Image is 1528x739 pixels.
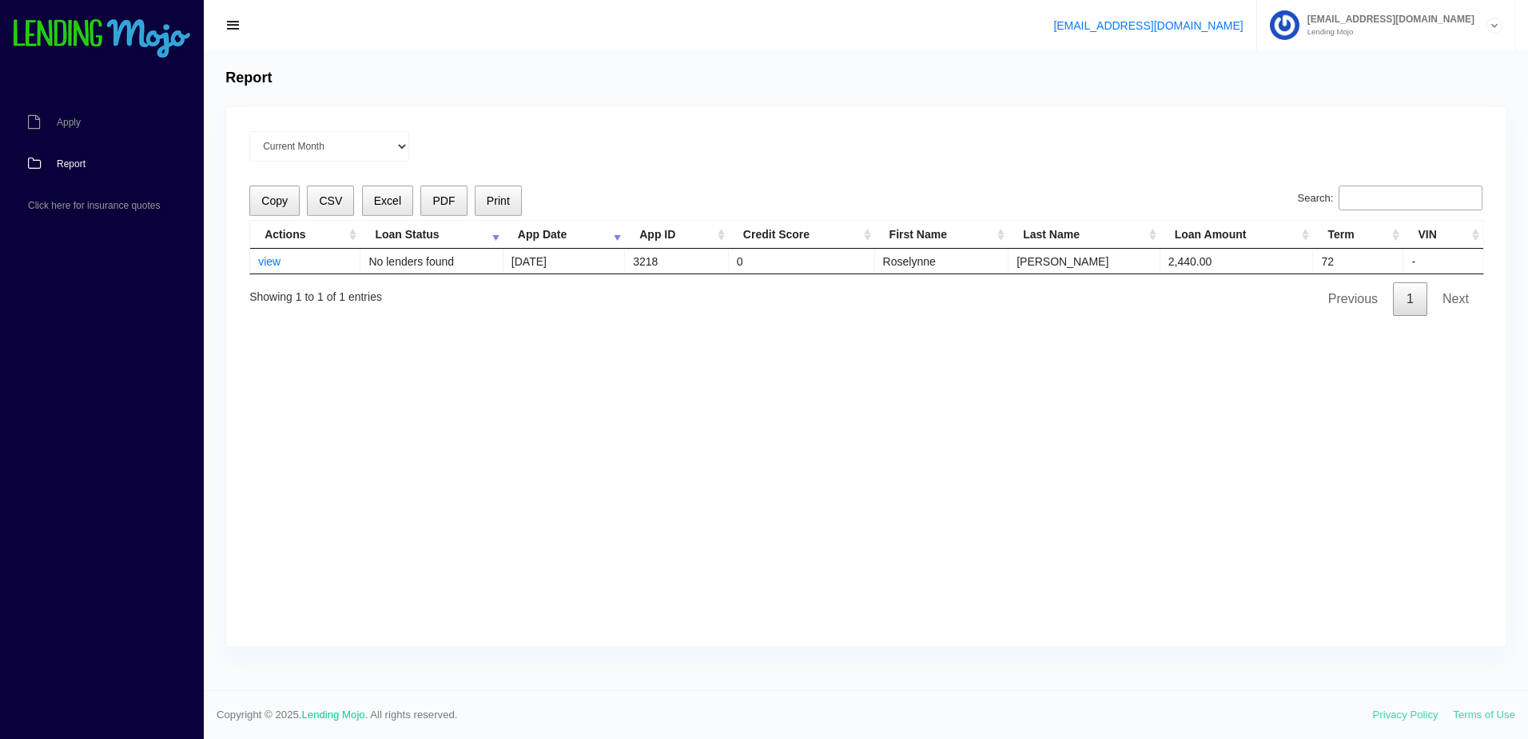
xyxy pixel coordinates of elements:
a: 1 [1393,282,1427,316]
a: Terms of Use [1453,709,1515,721]
span: Click here for insurance quotes [28,201,160,210]
th: Actions: activate to sort column ascending [250,221,360,249]
a: view [258,255,281,268]
span: PDF [432,194,455,207]
td: 0 [729,249,875,274]
img: Profile image [1270,10,1299,40]
span: CSV [319,194,342,207]
th: Term: activate to sort column ascending [1313,221,1403,249]
span: Excel [374,194,401,207]
td: 3218 [625,249,729,274]
button: Excel [362,186,414,217]
td: [DATE] [503,249,625,274]
img: logo-small.png [12,19,192,59]
button: PDF [420,186,467,217]
a: Privacy Policy [1373,709,1438,721]
input: Search: [1339,186,1482,211]
td: No lenders found [360,249,503,274]
th: Credit Score: activate to sort column ascending [729,221,875,249]
a: Next [1429,282,1482,316]
span: [EMAIL_ADDRESS][DOMAIN_NAME] [1299,14,1474,24]
th: Last Name: activate to sort column ascending [1009,221,1160,249]
a: Lending Mojo [302,709,365,721]
td: 2,440.00 [1160,249,1314,274]
div: Showing 1 to 1 of 1 entries [249,279,382,306]
span: Copy [261,194,288,207]
span: Apply [57,118,81,127]
th: First Name: activate to sort column ascending [875,221,1009,249]
button: CSV [307,186,354,217]
span: Print [487,194,510,207]
th: App Date: activate to sort column ascending [503,221,625,249]
td: - [1403,249,1482,274]
th: App ID: activate to sort column ascending [625,221,729,249]
span: Copyright © 2025. . All rights reserved. [217,707,1373,723]
a: [EMAIL_ADDRESS][DOMAIN_NAME] [1053,19,1243,32]
h4: Report [225,70,272,87]
td: Roselynne [875,249,1009,274]
small: Lending Mojo [1299,28,1474,36]
th: VIN: activate to sort column ascending [1403,221,1482,249]
label: Search: [1298,186,1482,211]
span: Report [57,159,86,169]
th: Loan Status: activate to sort column ascending [360,221,503,249]
a: Previous [1315,282,1391,316]
td: 72 [1313,249,1403,274]
button: Copy [249,186,300,217]
td: [PERSON_NAME] [1009,249,1160,274]
button: Print [475,186,522,217]
th: Loan Amount: activate to sort column ascending [1160,221,1314,249]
